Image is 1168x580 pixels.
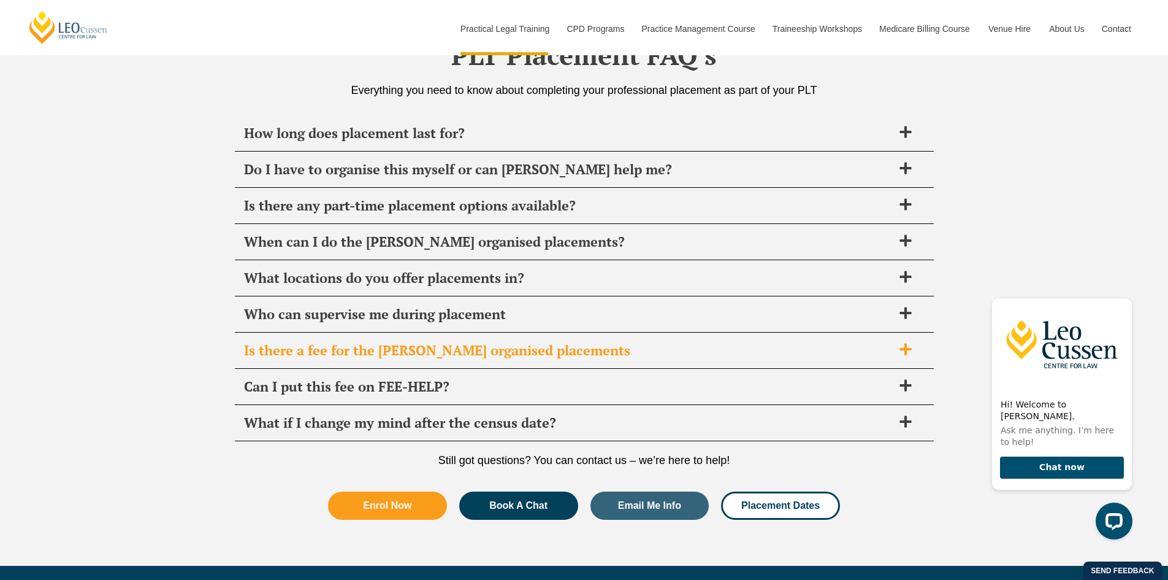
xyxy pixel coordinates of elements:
[351,84,817,96] span: Everything you need to know about completing your professional placement as part of your PLT
[363,501,411,511] span: Enrol Now
[235,454,934,467] p: Still got questions? You can contact us – we’re here to help!
[244,342,893,359] span: Is there a fee for the [PERSON_NAME] organised placements
[244,306,893,323] span: Who can supervise me during placement
[1040,2,1093,55] a: About Us
[618,501,681,511] span: Email Me Info
[979,2,1040,55] a: Venue Hire
[633,2,763,55] a: Practice Management Course
[489,501,548,511] span: Book A Chat
[1093,2,1140,55] a: Contact
[28,10,109,45] a: [PERSON_NAME] Centre for Law
[235,40,934,71] h2: PLT Placement FAQ’s
[741,501,820,511] span: Placement Dates
[870,2,979,55] a: Medicare Billing Course
[244,197,893,214] span: Is there any part-time placement options available?
[244,378,893,395] span: Can I put this fee on FEE-HELP?
[244,414,893,431] span: What if I change my mind after the census date?
[244,125,893,142] span: How long does placement last for?
[244,233,893,250] span: When can I do the [PERSON_NAME] organised placements?
[244,161,893,178] span: Do I have to organise this myself or can [PERSON_NAME] help me?
[982,287,1137,549] iframe: LiveChat chat widget
[557,2,632,55] a: CPD Programs
[244,269,893,287] span: What locations do you offer placements in?
[721,492,840,520] a: Placement Dates
[459,492,578,520] a: Book A Chat
[763,2,870,55] a: Traineeship Workshops
[451,2,558,55] a: Practical Legal Training
[328,492,447,520] a: Enrol Now
[590,492,709,520] a: Email Me Info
